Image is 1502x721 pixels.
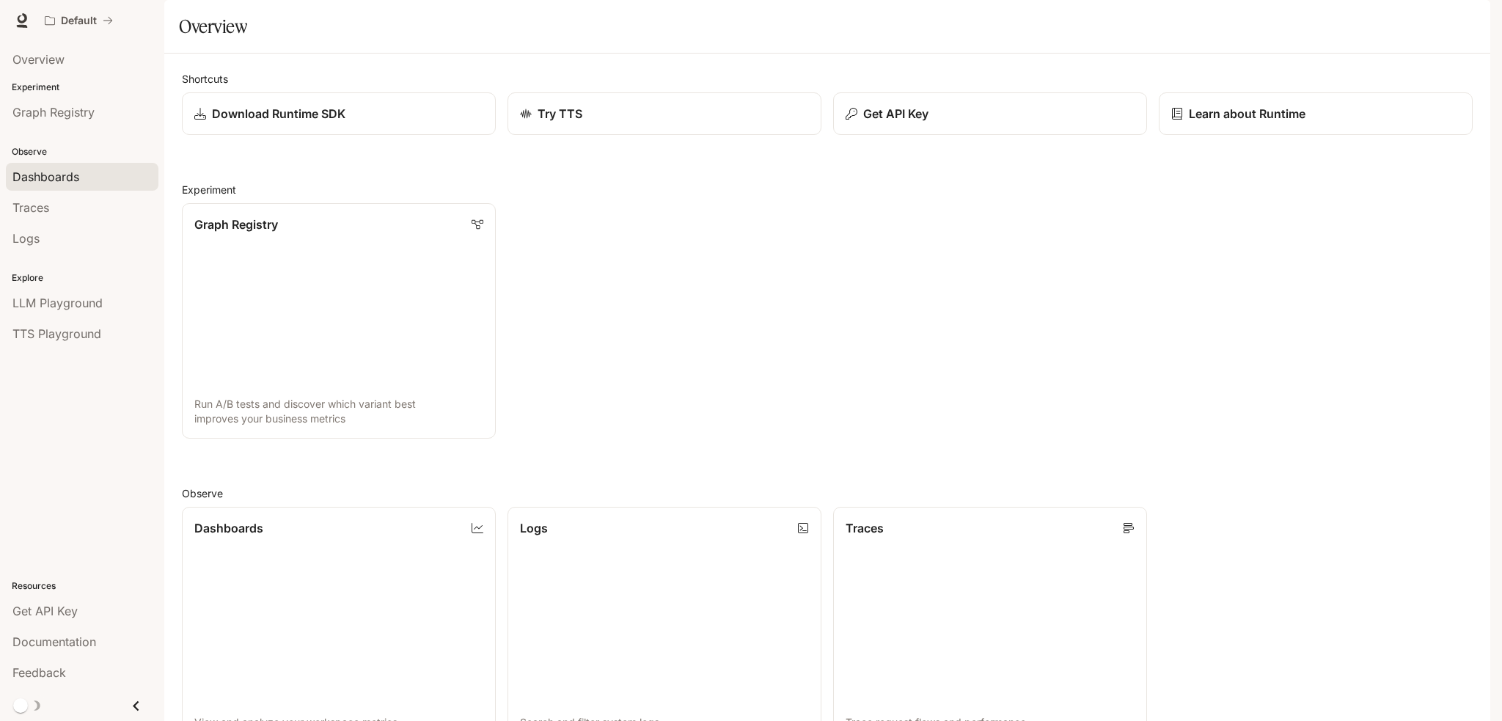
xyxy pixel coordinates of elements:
p: Logs [520,519,548,537]
p: Graph Registry [194,216,278,233]
p: Run A/B tests and discover which variant best improves your business metrics [194,397,483,426]
p: Learn about Runtime [1189,105,1305,122]
h2: Experiment [182,182,1473,197]
button: Get API Key [833,92,1147,135]
p: Traces [846,519,884,537]
a: Graph RegistryRun A/B tests and discover which variant best improves your business metrics [182,203,496,439]
p: Dashboards [194,519,263,537]
p: Download Runtime SDK [212,105,345,122]
h2: Shortcuts [182,71,1473,87]
h2: Observe [182,486,1473,501]
a: Learn about Runtime [1159,92,1473,135]
p: Default [61,15,97,27]
a: Try TTS [508,92,821,135]
h1: Overview [179,12,247,41]
a: Download Runtime SDK [182,92,496,135]
p: Try TTS [538,105,582,122]
button: All workspaces [38,6,120,35]
p: Get API Key [863,105,928,122]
